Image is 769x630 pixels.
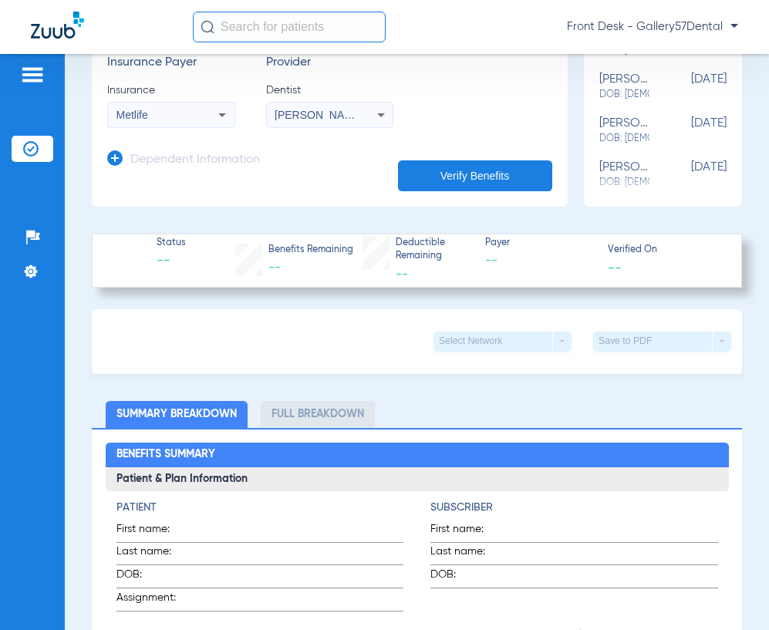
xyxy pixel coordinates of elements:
[116,567,192,588] span: DOB:
[599,132,650,146] span: DOB: [DEMOGRAPHIC_DATA]
[649,72,727,101] span: [DATE]
[599,88,650,102] span: DOB: [DEMOGRAPHIC_DATA]
[261,401,375,428] li: Full Breakdown
[201,20,214,34] img: Search Icon
[268,261,281,274] span: --
[485,251,595,271] span: --
[106,443,729,467] h2: Benefits Summary
[430,567,506,588] span: DOB:
[649,160,727,189] span: [DATE]
[116,109,148,121] span: Metlife
[567,19,738,35] span: Front Desk - Gallery57Dental
[106,401,248,428] li: Summary Breakdown
[430,500,718,516] h4: Subscriber
[608,244,717,258] span: Verified On
[599,116,650,145] div: [PERSON_NAME]
[398,160,552,191] button: Verify Benefits
[649,116,727,145] span: [DATE]
[268,244,353,258] span: Benefits Remaining
[692,556,769,630] iframe: Chat Widget
[31,12,84,39] img: Zuub Logo
[157,237,186,251] span: Status
[157,251,186,271] span: --
[193,12,386,42] input: Search for patients
[266,56,394,71] h3: Provider
[116,590,192,611] span: Assignment:
[266,83,394,98] span: Dentist
[396,268,408,281] span: --
[107,83,235,98] span: Insurance
[599,160,650,189] div: [PERSON_NAME]
[130,153,260,168] h3: Dependent Information
[608,259,622,275] span: --
[106,467,729,492] h3: Patient & Plan Information
[116,500,404,516] h4: Patient
[20,66,45,84] img: hamburger-icon
[116,544,192,564] span: Last name:
[116,521,192,542] span: First name:
[430,521,506,542] span: First name:
[275,109,452,121] span: [PERSON_NAME] Dmd 1932659349
[396,237,471,264] span: Deductible Remaining
[430,544,506,564] span: Last name:
[107,56,235,71] h3: Insurance Payer
[485,237,595,251] span: Payer
[599,72,650,101] div: [PERSON_NAME]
